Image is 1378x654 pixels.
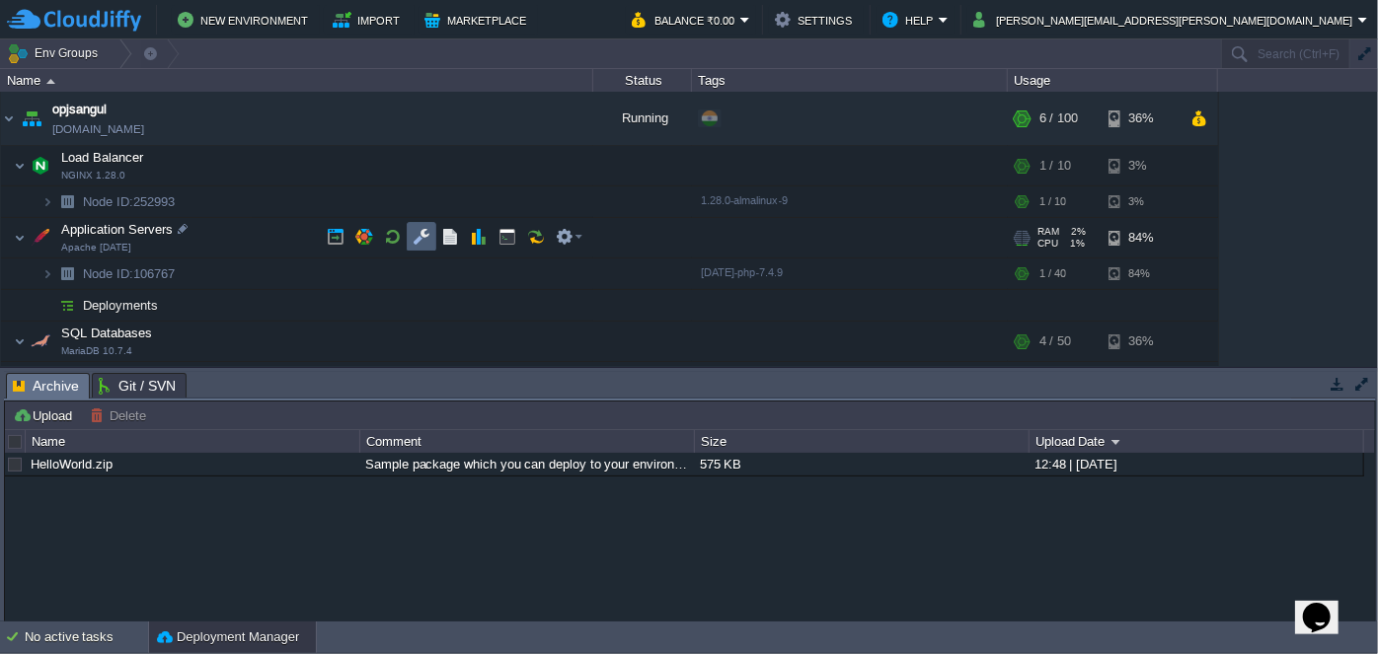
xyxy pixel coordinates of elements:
[1109,362,1173,393] div: 36%
[52,100,107,119] a: opjsangul
[1109,146,1173,185] div: 3%
[53,186,81,217] img: AMDAwAAAACH5BAEAAAAALAAAAAABAAEAAAICRAEAOw==
[632,8,740,32] button: Balance ₹0.00
[53,258,81,289] img: AMDAwAAAACH5BAEAAAAALAAAAAABAAEAAAICRAEAOw==
[53,290,81,321] img: AMDAwAAAACH5BAEAAAAALAAAAAABAAEAAAICRAEAOw==
[1039,146,1071,185] div: 1 / 10
[61,345,132,357] span: MariaDB 10.7.4
[31,457,113,472] a: HelloWorld.zip
[593,92,692,145] div: Running
[59,326,155,340] a: SQL DatabasesMariaDB 10.7.4
[775,8,858,32] button: Settings
[41,362,53,393] img: AMDAwAAAACH5BAEAAAAALAAAAAABAAEAAAICRAEAOw==
[1039,362,1066,393] div: 4 / 50
[81,297,161,314] a: Deployments
[695,453,1028,475] div: 575 KB
[59,222,176,237] a: Application ServersApache [DATE]
[59,221,176,238] span: Application Servers
[1039,258,1066,289] div: 1 / 40
[1295,575,1358,634] iframe: chat widget
[424,8,532,32] button: Marketplace
[696,430,1029,453] div: Size
[973,8,1358,32] button: [PERSON_NAME][EMAIL_ADDRESS][PERSON_NAME][DOMAIN_NAME]
[1009,69,1217,92] div: Usage
[83,194,133,209] span: Node ID:
[13,406,78,424] button: Upload
[701,194,788,206] span: 1.28.0-almalinux-9
[27,430,359,453] div: Name
[61,242,131,254] span: Apache [DATE]
[41,290,53,321] img: AMDAwAAAACH5BAEAAAAALAAAAAABAAEAAAICRAEAOw==
[1109,322,1173,361] div: 36%
[25,621,148,653] div: No active tasks
[41,258,53,289] img: AMDAwAAAACH5BAEAAAAALAAAAAABAAEAAAICRAEAOw==
[27,218,54,257] img: AMDAwAAAACH5BAEAAAAALAAAAAABAAEAAAICRAEAOw==
[1109,92,1173,145] div: 36%
[81,193,178,210] a: Node ID:252993
[90,406,152,424] button: Delete
[7,8,141,33] img: CloudJiffy
[693,69,1007,92] div: Tags
[701,266,783,278] span: [DATE]-php-7.4.9
[13,374,79,399] span: Archive
[99,374,176,398] span: Git / SVN
[7,39,105,67] button: Env Groups
[1,92,17,145] img: AMDAwAAAACH5BAEAAAAALAAAAAABAAEAAAICRAEAOw==
[27,146,54,185] img: AMDAwAAAACH5BAEAAAAALAAAAAABAAEAAAICRAEAOw==
[882,8,939,32] button: Help
[59,150,146,165] a: Load BalancerNGINX 1.28.0
[1109,186,1173,217] div: 3%
[1066,238,1086,250] span: 1%
[1031,430,1363,453] div: Upload Date
[1039,322,1071,361] div: 4 / 50
[61,170,125,182] span: NGINX 1.28.0
[1067,226,1087,238] span: 2%
[59,325,155,341] span: SQL Databases
[157,627,299,647] button: Deployment Manager
[2,69,592,92] div: Name
[1037,238,1058,250] span: CPU
[178,8,314,32] button: New Environment
[46,79,55,84] img: AMDAwAAAACH5BAEAAAAALAAAAAABAAEAAAICRAEAOw==
[81,193,178,210] span: 252993
[59,149,146,166] span: Load Balancer
[1109,218,1173,257] div: 84%
[361,430,694,453] div: Comment
[1109,258,1173,289] div: 84%
[594,69,691,92] div: Status
[1039,186,1066,217] div: 1 / 10
[81,265,178,282] a: Node ID:106767
[360,453,693,475] div: Sample package which you can deploy to your environment. Feel free to delete and upload a package...
[52,119,144,139] a: [DOMAIN_NAME]
[14,146,26,185] img: AMDAwAAAACH5BAEAAAAALAAAAAABAAEAAAICRAEAOw==
[81,265,178,282] span: 106767
[1037,226,1059,238] span: RAM
[41,186,53,217] img: AMDAwAAAACH5BAEAAAAALAAAAAABAAEAAAICRAEAOw==
[14,218,26,257] img: AMDAwAAAACH5BAEAAAAALAAAAAABAAEAAAICRAEAOw==
[1030,453,1362,475] div: 12:48 | [DATE]
[83,266,133,281] span: Node ID:
[14,322,26,361] img: AMDAwAAAACH5BAEAAAAALAAAAAABAAEAAAICRAEAOw==
[18,92,45,145] img: AMDAwAAAACH5BAEAAAAALAAAAAABAAEAAAICRAEAOw==
[53,362,81,393] img: AMDAwAAAACH5BAEAAAAALAAAAAABAAEAAAICRAEAOw==
[27,322,54,361] img: AMDAwAAAACH5BAEAAAAALAAAAAABAAEAAAICRAEAOw==
[333,8,407,32] button: Import
[1039,92,1078,145] div: 6 / 100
